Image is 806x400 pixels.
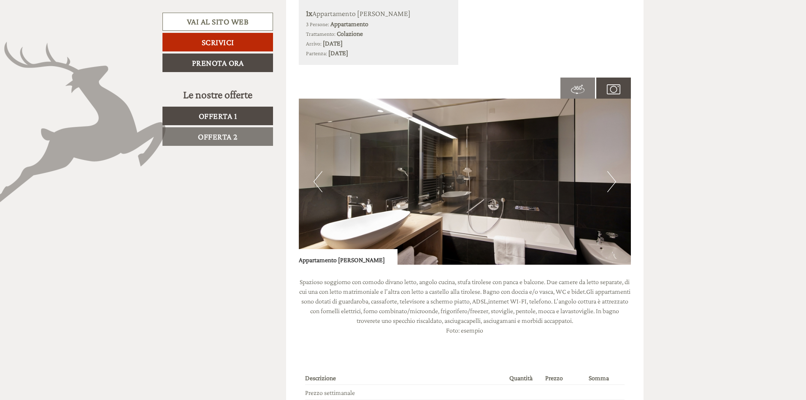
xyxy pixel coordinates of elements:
small: Trattamento: [306,31,335,37]
b: Colazione [337,30,363,37]
div: martedì [148,6,185,21]
div: Le nostre offerte [162,87,273,102]
p: Spazioso soggiorno con comodo divano letto, angolo cucina, stufa tirolese con panca e balcone. Du... [299,277,631,335]
th: Somma [585,372,625,385]
b: [DATE] [323,40,343,47]
small: Arrivo: [306,40,322,47]
div: Appartamento [PERSON_NAME] [299,249,398,265]
b: [DATE] [328,49,348,56]
small: 12:35 [13,41,112,47]
b: 1x [306,8,312,18]
button: Next [607,171,616,192]
a: Vai al sito web [162,13,273,31]
span: Offerta 1 [199,111,237,121]
button: Previous [314,171,322,192]
div: Appartamento [PERSON_NAME] [306,7,452,19]
a: Prenota ora [162,54,273,72]
small: 3 Persone: [306,21,329,27]
small: Partenza: [306,50,327,56]
th: Descrizione [305,372,506,385]
span: Offerta 2 [198,132,238,141]
th: Prezzo [542,372,585,385]
td: Prezzo settimanale [305,385,506,400]
img: camera.svg [607,83,620,96]
th: Quantità [506,372,542,385]
div: Zin Senfter Residence [13,24,112,31]
b: Appartamento [330,20,368,27]
a: Scrivici [162,33,273,51]
img: image [299,99,631,265]
button: Invia [286,218,333,237]
img: 360-grad.svg [571,83,584,96]
div: Buon giorno, come possiamo aiutarla? [6,23,116,48]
